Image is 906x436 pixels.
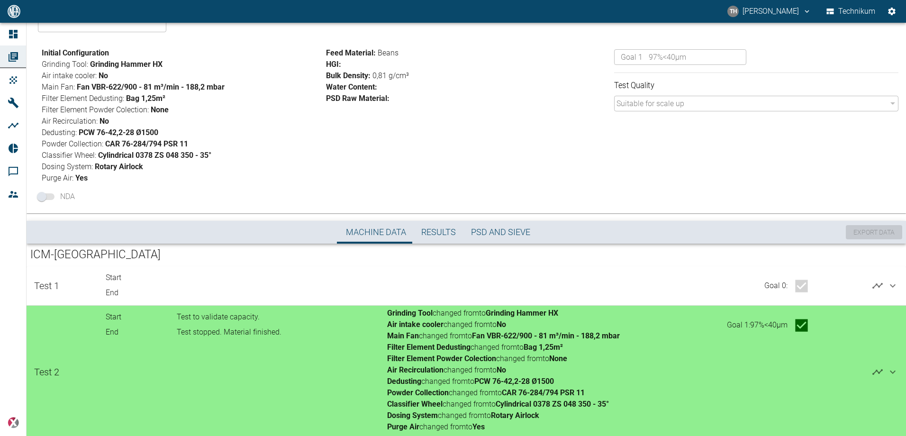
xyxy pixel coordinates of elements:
span: changed from to [387,308,620,319]
span: Filter Element Dedusting [387,343,471,352]
span: Rotary Airlock [95,162,143,171]
span: 0,81 g/cm³ [372,71,409,80]
span: Air intake cooler [387,320,444,329]
span: CAR 76-284/794 PSR 11 [502,388,585,397]
span: Grinding Tool [387,309,433,318]
span: Yes [75,173,88,182]
span: None [151,105,169,114]
span: changed from to [387,353,620,364]
span: Powder Collection [387,388,449,397]
span: Feed Material : [326,48,376,57]
button: Technikum [824,3,878,20]
span: changed from to [387,410,620,421]
span: Classifier Wheel [387,400,443,409]
p: Goal 0 : [764,280,788,291]
span: Grinding Hammer HX [90,60,163,69]
span: Yes [472,422,485,431]
p: Start [106,272,173,283]
p: Start [106,311,173,323]
div: Test 1StartEndGoal 0:Open Analysis [27,266,906,306]
span: Main Fan : [42,82,322,93]
span: CAR 76-284/794 PSR 11 [105,139,188,148]
button: Settings [883,3,900,20]
span: NDA [60,191,75,202]
span: No [100,117,109,126]
span: Dedusting [387,377,421,386]
svg: Open Analysis [872,280,883,291]
span: changed from to [387,342,620,353]
span: Powder Collection : [42,138,322,150]
span: Fan VBR-622/900 - 81 m³/min - 188,2 mbar [77,82,225,91]
h5: ICM-[GEOGRAPHIC_DATA] [30,247,902,263]
span: Results [421,227,456,238]
span: changed from to [387,319,620,330]
span: None [549,354,567,363]
p: Test to validate capacity. [177,311,387,323]
span: changed from to [387,376,620,387]
svg: Open Analysis [872,366,883,378]
span: Grinding Hammer HX [486,309,558,318]
h6: Test 1 [34,278,59,293]
span: No [497,320,506,329]
span: Cylindrical 0378 ZS 048 350 - 35° [496,400,609,409]
span: Filter Element Powder Colection [387,354,496,363]
span: HGI : [326,60,341,69]
span: Water Content : [326,82,377,91]
span: changed from to [387,399,620,410]
span: Purge Air : [42,173,322,184]
span: Dosing System [387,411,438,420]
span: changed from to [387,387,620,399]
span: Purge Air [387,422,419,431]
span: No [99,71,108,80]
span: Air Recirculation : [42,116,322,127]
button: Open Analysis [868,276,887,295]
span: No [497,365,506,374]
span: PCW 76-42,2-28 Ø1500 [474,377,554,386]
span: Rotary Airlock [491,411,539,420]
p: End [106,287,173,299]
span: Dosing System : [42,161,322,173]
p: Goal 1 : 97%<40µm [727,319,788,331]
span: changed from to [387,421,620,433]
span: Bulk Density : [326,71,371,80]
label: Test Quality [614,80,827,91]
span: Bag 1,25m² [524,343,563,352]
h6: Test 2 [34,364,59,380]
button: thomas.hosten@neuman-esser.de [726,3,813,20]
span: PSD Raw Material : [326,94,390,103]
span: PSD and Sieve [471,227,530,238]
span: Beans [378,48,399,57]
span: changed from to [387,364,620,376]
div: TH [727,6,739,17]
button: Open Analysis [868,363,887,381]
span: Main Fan [387,331,419,340]
p: Test stopped. Material finished. [177,327,387,338]
p: End [106,327,173,338]
p: Initial Configuration [42,47,322,59]
span: Grinding Tool : [42,59,322,70]
img: Xplore Logo [8,417,19,428]
span: Filter Element Powder Colection : [42,104,322,116]
span: Air intake cooler : [42,70,322,82]
span: Bag 1,25m² [126,94,165,103]
span: Fan VBR-622/900 - 81 m³/min - 188,2 mbar [472,331,620,340]
span: Filter Element Dedusting : [42,93,322,104]
span: Classifier Wheel : [42,150,322,161]
span: PCW 76-42,2-28 Ø1500 [79,128,158,137]
span: Air Recirculation [387,365,444,374]
img: logo [7,5,21,18]
span: Dedusting : [42,127,322,138]
div: Suitable for scale up [614,96,898,111]
button: Machine Data [338,221,414,244]
span: Cylindrical 0378 ZS 048 350 - 35° [98,151,211,160]
span: changed from to [387,330,620,342]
